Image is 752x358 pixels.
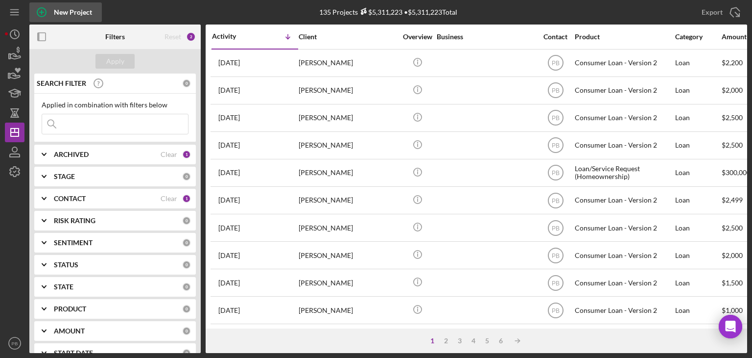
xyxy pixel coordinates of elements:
div: Loan/Service Request (Homeownership) [575,160,673,186]
text: PB [551,170,559,177]
div: 0 [182,282,191,291]
b: STATUS [54,261,78,269]
div: Loan [675,187,721,213]
div: Client [299,33,397,41]
div: 0 [182,327,191,335]
div: Export [702,2,723,22]
b: STAGE [54,173,75,180]
b: Filters [105,33,125,41]
text: PB [551,115,559,122]
div: [PERSON_NAME] [299,160,397,186]
div: [PERSON_NAME] [299,50,397,76]
div: 0 [182,216,191,225]
div: [PERSON_NAME] [299,242,397,268]
b: CONTACT [54,195,86,203]
span: $2,200 [722,58,743,67]
div: 1 [182,150,191,159]
div: Contact [537,33,574,41]
span: $2,000 [722,251,743,259]
div: [PERSON_NAME] [299,215,397,241]
div: 4 [467,337,480,345]
div: Consumer Loan - Version 2 [575,325,673,351]
span: $300,000 [722,168,751,177]
div: 135 Projects • $5,311,223 Total [319,8,457,16]
div: Consumer Loan - Version 2 [575,50,673,76]
div: Consumer Loan - Version 2 [575,215,673,241]
b: START DATE [54,349,93,357]
time: 2025-10-03 19:09 [218,59,240,67]
span: $1,000 [722,306,743,314]
div: Applied in combination with filters below [42,101,188,109]
div: Overview [399,33,436,41]
div: 6 [494,337,508,345]
b: ARCHIVED [54,151,89,158]
div: Consumer Loan - Version 2 [575,297,673,323]
div: 1 [425,337,439,345]
div: 0 [182,238,191,247]
text: PB [551,87,559,94]
time: 2025-08-07 03:45 [218,279,240,287]
div: Loan [675,270,721,296]
div: Loan [675,160,721,186]
span: $2,500 [722,141,743,149]
div: [PERSON_NAME] [299,297,397,323]
div: 3 [453,337,467,345]
div: Consumer Loan - Version 2 [575,105,673,131]
div: New Project [54,2,92,22]
div: Consumer Loan - Version 2 [575,187,673,213]
time: 2025-08-08 02:23 [218,252,240,259]
time: 2025-09-25 05:20 [218,114,240,122]
div: Activity [212,32,255,40]
time: 2025-08-01 19:47 [218,307,240,314]
button: New Project [29,2,102,22]
div: Loan [675,297,721,323]
b: SEARCH FILTER [37,79,86,87]
button: Export [692,2,747,22]
time: 2025-08-15 12:23 [218,224,240,232]
div: $5,311,223 [358,8,402,16]
div: [PERSON_NAME] [299,270,397,296]
text: PB [551,225,559,231]
span: $2,500 [722,224,743,232]
div: [PERSON_NAME] [299,77,397,103]
div: Consumer Loan - Version 2 [575,132,673,158]
div: Business [437,33,535,41]
div: Apply [106,54,124,69]
div: Reset [164,33,181,41]
div: 0 [182,349,191,358]
div: Loan [675,215,721,241]
b: RISK RATING [54,217,95,225]
b: STATE [54,283,73,291]
text: PB [551,142,559,149]
time: 2025-08-16 03:41 [218,196,240,204]
span: $1,500 [722,279,743,287]
div: [PERSON_NAME] [299,132,397,158]
time: 2025-08-18 11:39 [218,169,240,177]
span: $2,500 [722,113,743,122]
time: 2025-10-01 20:13 [218,86,240,94]
div: Loan [675,105,721,131]
div: 2 [186,32,196,42]
text: PB [12,341,18,346]
b: SENTIMENT [54,239,93,247]
div: Category [675,33,721,41]
span: $2,000 [722,86,743,94]
div: Surviving The Storms Ministries (SHE) [437,325,535,351]
text: PB [551,197,559,204]
div: Loan [675,132,721,158]
div: Product [575,33,673,41]
div: [PERSON_NAME] [299,325,397,351]
div: Consumer Loan - Version 2 [575,270,673,296]
text: PB [551,307,559,314]
div: 0 [182,260,191,269]
div: 0 [182,305,191,313]
button: Apply [95,54,135,69]
div: Loan [675,77,721,103]
div: Loan [675,50,721,76]
b: PRODUCT [54,305,86,313]
div: [PERSON_NAME] [299,105,397,131]
div: Clear [161,195,177,203]
text: PB [551,280,559,286]
time: 2025-09-16 18:11 [218,141,240,149]
div: 0 [182,79,191,88]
